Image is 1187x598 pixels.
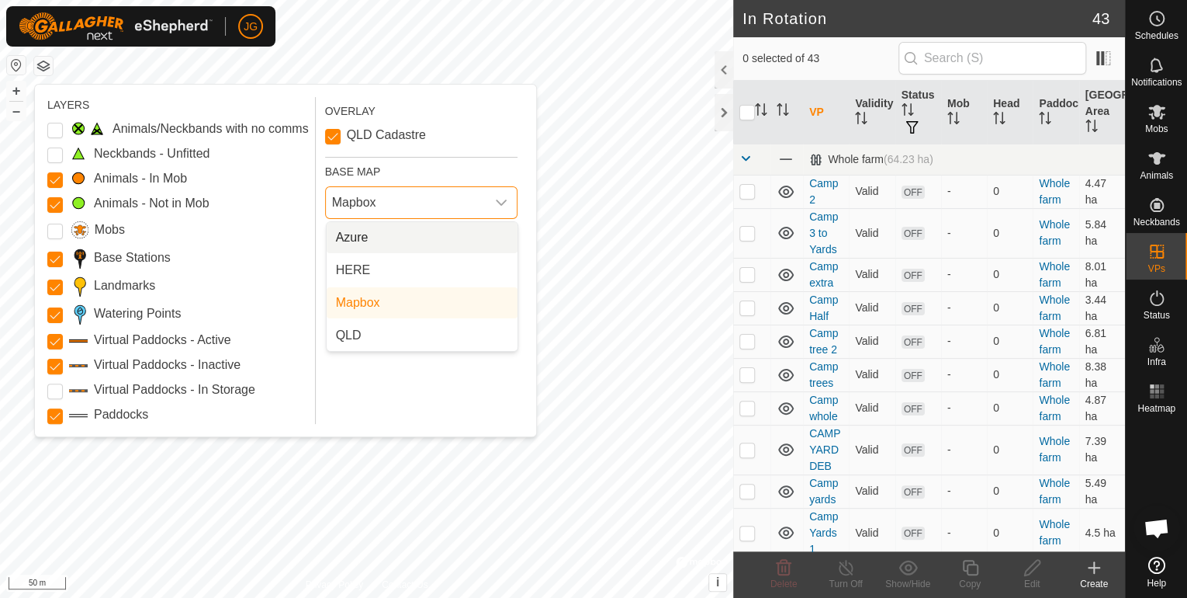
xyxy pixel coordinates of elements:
a: Whole farm [1039,435,1070,464]
td: Valid [849,508,895,558]
span: 43 [1092,7,1109,30]
div: - [947,225,981,242]
td: 0 [987,291,1033,325]
a: Camp Yards 1 [809,510,838,555]
th: Status [895,81,941,144]
div: Show/Hide [877,577,939,591]
th: Paddock [1033,81,1078,144]
td: 0 [987,358,1033,391]
div: - [947,367,981,383]
span: OFF [901,186,925,199]
td: Valid [849,291,895,325]
td: 4.87 ha [1079,391,1125,425]
span: OFF [901,336,925,349]
span: Infra [1147,357,1165,367]
a: Whole farm [1039,294,1070,322]
a: Whole farm [1039,360,1070,389]
span: (64.23 ha) [884,153,933,165]
label: Base Stations [94,249,171,267]
label: Neckbands - Unfitted [94,144,209,163]
span: i [716,575,719,589]
span: Animals [1140,171,1173,180]
span: QLD [336,326,362,345]
div: - [947,525,981,541]
td: 6.81 ha [1079,325,1125,358]
td: 4.5 ha [1079,508,1125,558]
a: Whole farm [1039,477,1070,506]
span: 0 selected of 43 [742,50,898,67]
div: Turn Off [815,577,877,591]
span: OFF [901,227,925,240]
div: - [947,400,981,416]
div: - [947,266,981,283]
span: VPs [1147,264,1165,273]
span: JG [244,19,258,35]
a: Whole farm [1039,177,1070,206]
td: Valid [849,425,895,475]
th: [GEOGRAPHIC_DATA] Area [1079,81,1125,144]
li: QLD [327,320,517,351]
h2: In Rotation [742,9,1092,28]
a: CAMP YARD DEB [809,427,840,472]
td: 0 [987,175,1033,208]
div: - [947,183,981,200]
td: 5.49 ha [1079,475,1125,508]
span: OFF [901,302,925,315]
p-sorticon: Activate to sort [777,106,789,118]
span: Status [1143,311,1169,320]
p-sorticon: Activate to sort [1039,114,1051,127]
td: 0 [987,475,1033,508]
p-sorticon: Activate to sort [993,114,1005,127]
td: 0 [987,508,1033,558]
a: Whole farm [1039,218,1070,247]
a: Camp whole [809,394,838,422]
td: 8.38 ha [1079,358,1125,391]
button: i [709,574,726,591]
span: Neckbands [1133,217,1179,227]
span: Mobs [1145,124,1168,134]
li: Azure [327,222,517,253]
td: 0 [987,258,1033,291]
p-sorticon: Activate to sort [1085,122,1098,134]
a: Contact Us [382,578,427,592]
td: Valid [849,358,895,391]
span: OFF [901,485,925,499]
a: Camp extra [809,260,838,289]
p-sorticon: Activate to sort [855,114,867,127]
a: Camp trees [809,360,838,389]
label: Virtual Paddocks - In Storage [94,381,255,399]
span: Help [1147,579,1166,588]
a: Privacy Policy [306,578,364,592]
span: HERE [336,261,370,280]
span: OFF [901,527,925,540]
td: Valid [849,208,895,258]
div: Open chat [1133,505,1180,551]
a: Camp yards [809,477,838,506]
span: Mapbox [326,187,486,218]
td: 5.84 ha [1079,208,1125,258]
div: - [947,300,981,316]
th: Mob [941,81,987,144]
label: Animals - Not in Mob [94,194,209,213]
a: Camp 2 [809,177,838,206]
span: Schedules [1134,31,1178,40]
td: Valid [849,325,895,358]
td: 0 [987,208,1033,258]
input: Search (S) [898,42,1086,75]
div: dropdown trigger [486,187,517,218]
span: OFF [901,269,925,282]
a: Whole farm [1039,518,1070,547]
span: OFF [901,369,925,382]
th: Head [987,81,1033,144]
div: - [947,442,981,458]
label: Paddocks [94,405,148,424]
td: Valid [849,258,895,291]
a: Camp 3 to Yards [809,210,838,256]
div: Edit [1001,577,1063,591]
td: 4.47 ha [1079,175,1125,208]
a: Whole farm [1039,260,1070,289]
td: 3.44 ha [1079,291,1125,325]
label: Animals - In Mob [94,169,187,188]
li: Mapbox [327,287,517,318]
a: Camp Half [809,294,838,322]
